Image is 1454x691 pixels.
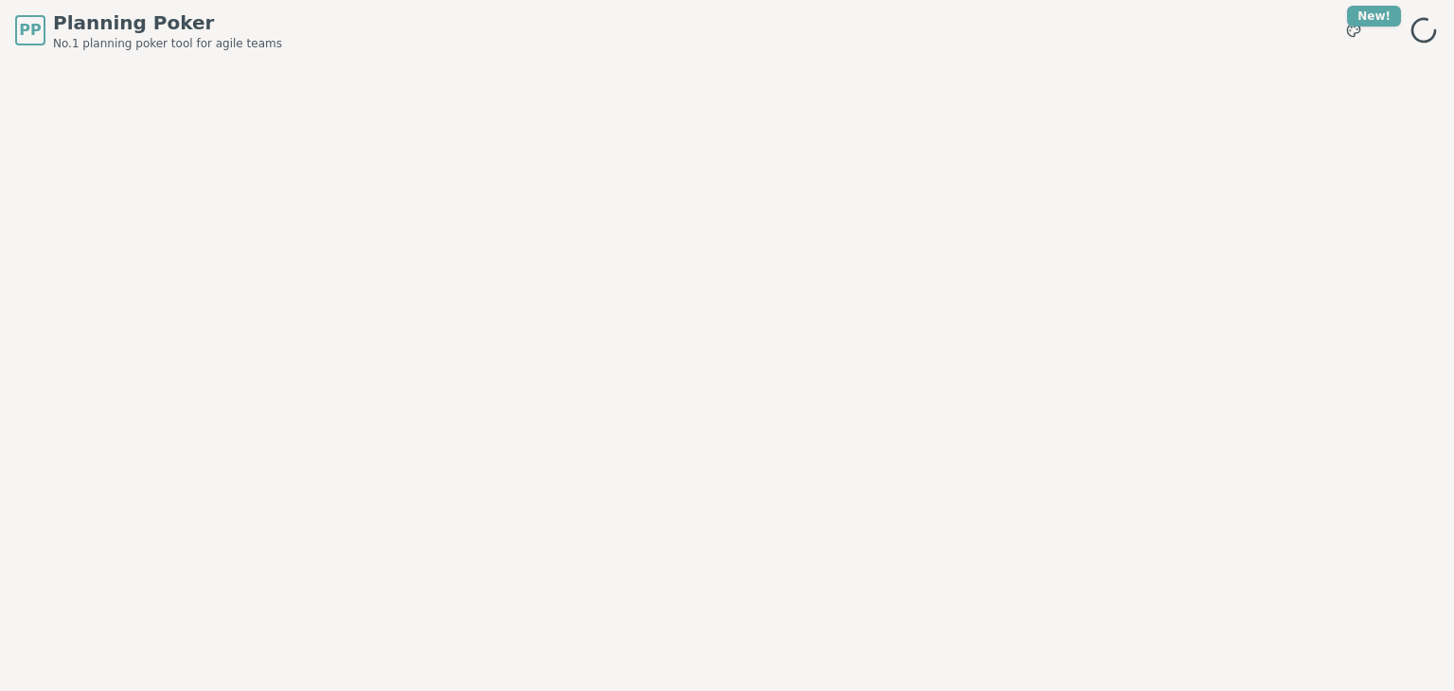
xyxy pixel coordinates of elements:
button: New! [1337,13,1371,47]
a: PPPlanning PokerNo.1 planning poker tool for agile teams [15,9,282,51]
div: New! [1347,6,1401,27]
span: PP [19,19,41,42]
span: Planning Poker [53,9,282,36]
span: No.1 planning poker tool for agile teams [53,36,282,51]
